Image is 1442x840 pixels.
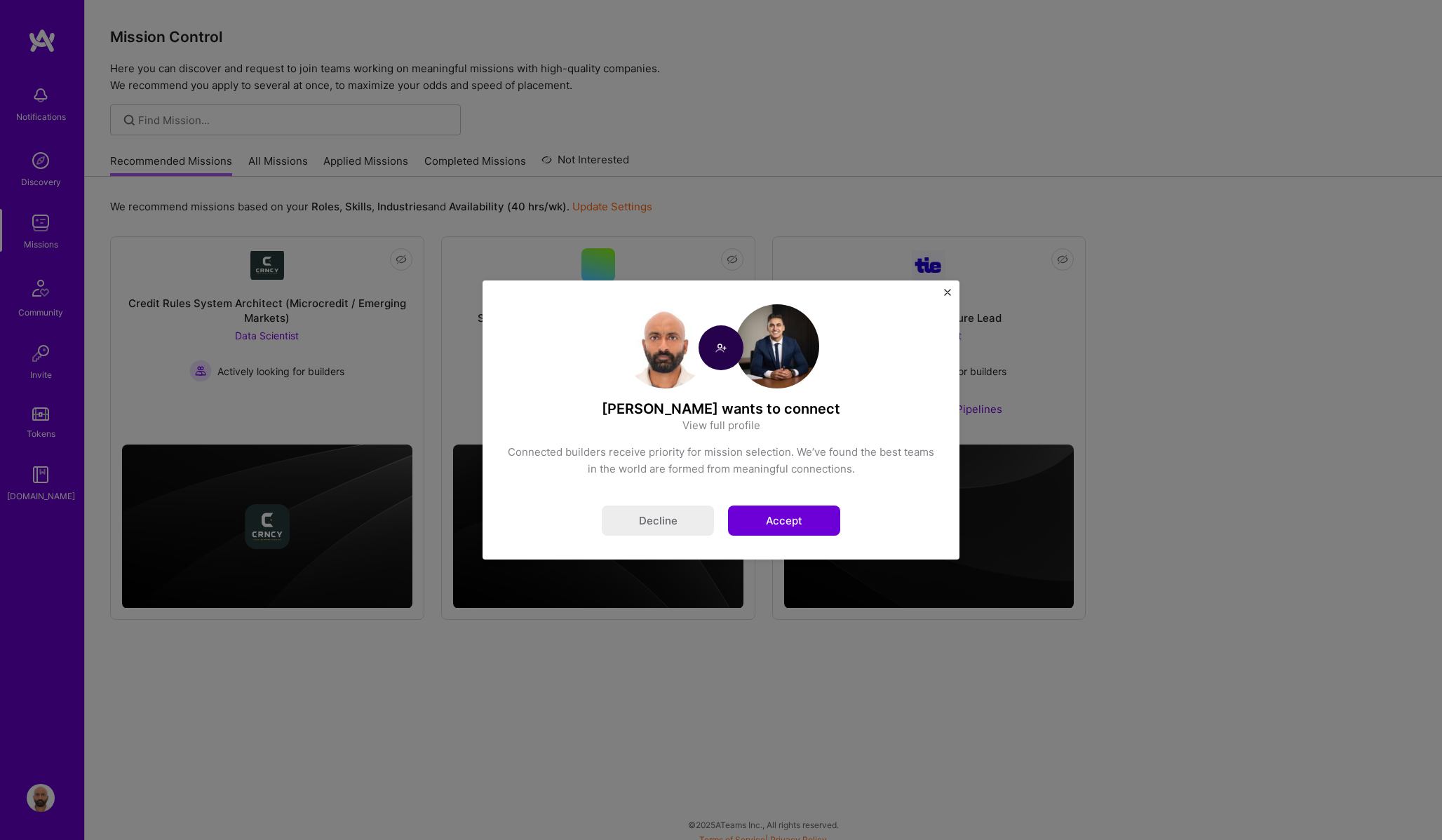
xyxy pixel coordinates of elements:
img: Connect [699,325,743,370]
img: User Avatar [735,304,819,388]
img: User Avatar [623,304,707,388]
button: Accept [728,506,840,536]
button: Close [944,289,951,304]
a: View full profile [682,418,760,433]
button: Decline [602,506,714,536]
div: Connected builders receive priority for mission selection. We’ve found the best teams in the worl... [506,444,936,477]
h4: [PERSON_NAME] wants to connect [506,400,936,418]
